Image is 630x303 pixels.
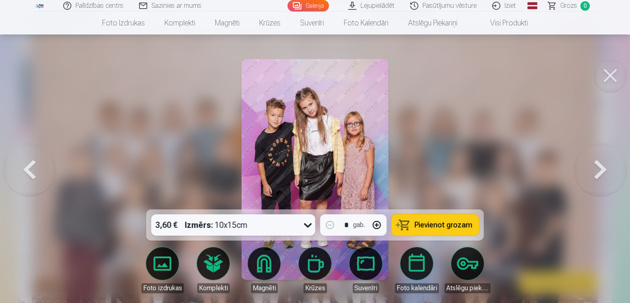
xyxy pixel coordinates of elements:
[251,283,278,293] div: Magnēti
[395,283,439,293] div: Foto kalendāri
[445,283,491,293] div: Atslēgu piekariņi
[560,1,577,11] span: Grozs
[151,214,182,236] div: 3,60 €
[190,247,236,293] a: Komplekti
[304,283,327,293] div: Krūzes
[142,283,184,293] div: Foto izdrukas
[415,221,472,229] span: Pievienot grozam
[398,11,467,34] a: Atslēgu piekariņi
[35,3,44,8] img: /fa1
[353,283,379,293] div: Suvenīri
[185,214,248,236] div: 10x15cm
[394,247,440,293] a: Foto kalendāri
[290,11,334,34] a: Suvenīri
[185,219,213,231] strong: Izmērs :
[139,247,185,293] a: Foto izdrukas
[292,247,338,293] a: Krūzes
[445,247,491,293] a: Atslēgu piekariņi
[92,11,155,34] a: Foto izdrukas
[334,11,398,34] a: Foto kalendāri
[155,11,205,34] a: Komplekti
[197,283,230,293] div: Komplekti
[580,1,590,11] span: 0
[467,11,538,34] a: Visi produkti
[343,247,389,293] a: Suvenīri
[353,220,365,230] div: gab.
[205,11,249,34] a: Magnēti
[249,11,290,34] a: Krūzes
[392,214,479,236] button: Pievienot grozam
[241,247,287,293] a: Magnēti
